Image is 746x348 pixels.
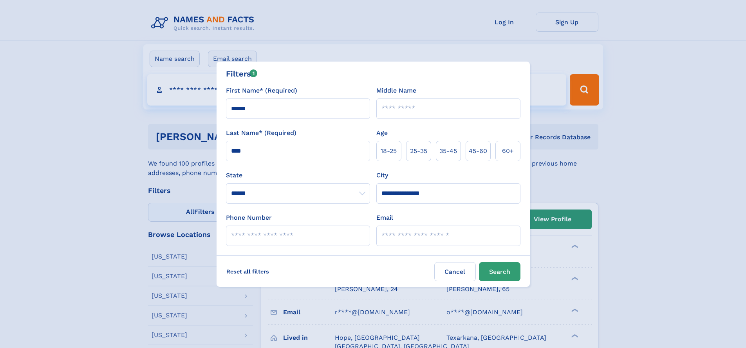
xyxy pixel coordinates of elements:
label: State [226,171,370,180]
label: City [376,171,388,180]
span: 18‑25 [381,146,397,156]
label: Email [376,213,393,222]
span: 35‑45 [439,146,457,156]
span: 60+ [502,146,514,156]
label: Reset all filters [221,262,274,281]
label: First Name* (Required) [226,86,297,95]
label: Age [376,128,388,138]
label: Phone Number [226,213,272,222]
label: Middle Name [376,86,416,95]
div: Filters [226,68,258,80]
span: 45‑60 [469,146,487,156]
label: Last Name* (Required) [226,128,296,138]
label: Cancel [434,262,476,281]
span: 25‑35 [410,146,427,156]
button: Search [479,262,520,281]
